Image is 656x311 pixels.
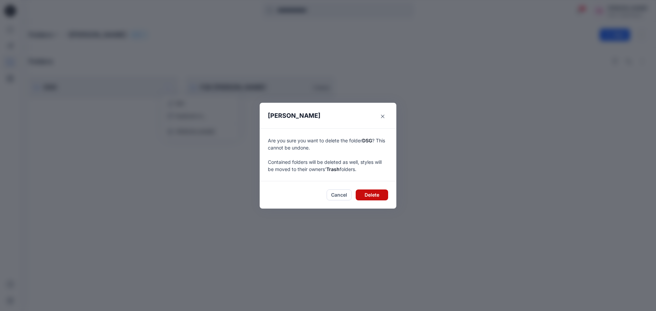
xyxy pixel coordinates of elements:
[327,189,352,200] button: Cancel
[268,137,388,173] p: Are you sure you want to delete the folder ? This cannot be undone. Contained folders will be del...
[326,166,340,172] span: Trash
[356,189,388,200] button: Delete
[260,103,396,128] header: [PERSON_NAME]
[377,111,388,122] button: Close
[362,138,372,143] span: DSG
